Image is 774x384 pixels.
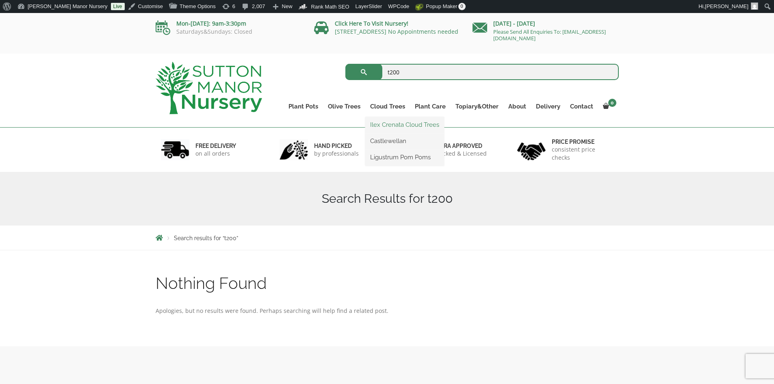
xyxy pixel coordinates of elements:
a: Olive Trees [323,101,365,112]
span: Search results for “t200” [174,235,238,241]
a: Live [111,3,125,10]
span: [PERSON_NAME] [705,3,748,9]
p: Mon-[DATE]: 9am-3:30pm [156,19,302,28]
h6: FREE DELIVERY [195,142,236,150]
a: About [503,101,531,112]
a: Castlewellan [365,135,444,147]
img: 4.jpg [517,137,546,162]
img: logo [156,62,262,114]
a: [STREET_ADDRESS] No Appointments needed [335,28,458,35]
a: Ligustrum Pom Poms [365,151,444,163]
span: Rank Math SEO [311,4,349,10]
h1: Search Results for t200 [156,191,619,206]
nav: Breadcrumbs [156,234,619,241]
h1: Nothing Found [156,275,619,292]
span: 0 [458,3,466,10]
h6: Defra approved [433,142,487,150]
h6: hand picked [314,142,359,150]
p: Saturdays&Sundays: Closed [156,28,302,35]
a: Contact [565,101,598,112]
a: Delivery [531,101,565,112]
a: Topiary&Other [451,101,503,112]
p: [DATE] - [DATE] [473,19,619,28]
img: 1.jpg [161,139,189,160]
p: on all orders [195,150,236,158]
a: 0 [598,101,619,112]
a: Please Send All Enquiries To: [EMAIL_ADDRESS][DOMAIN_NAME] [493,28,606,42]
input: Search... [345,64,619,80]
a: Plant Pots [284,101,323,112]
p: by professionals [314,150,359,158]
p: consistent price checks [552,145,614,162]
a: Ilex Crenata Cloud Trees [365,119,444,131]
img: 2.jpg [280,139,308,160]
p: Apologies, but no results were found. Perhaps searching will help find a related post. [156,306,619,316]
h6: Price promise [552,138,614,145]
a: Click Here To Visit Nursery! [335,20,408,27]
p: checked & Licensed [433,150,487,158]
span: 0 [608,99,616,107]
a: Plant Care [410,101,451,112]
a: Cloud Trees [365,101,410,112]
